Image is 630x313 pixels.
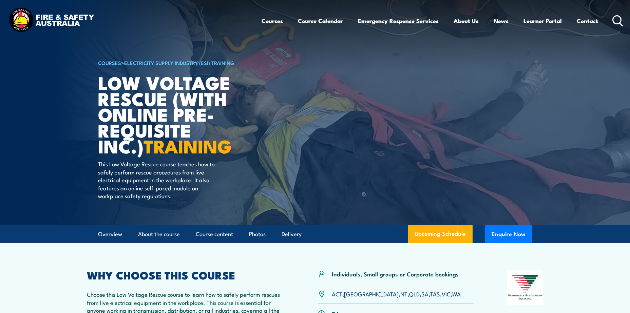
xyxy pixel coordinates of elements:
a: NT [400,290,407,298]
p: , , , , , , , [332,290,461,298]
a: Course content [196,225,233,243]
a: Upcoming Schedule [408,225,473,243]
a: Overview [98,225,122,243]
h6: > [98,59,266,67]
button: Enquire Now [485,225,532,243]
a: Delivery [282,225,302,243]
a: TAS [430,290,440,298]
a: Electricity Supply Industry (ESI) Training [124,59,234,66]
a: COURSES [98,59,121,66]
p: This Low Voltage Rescue course teaches how to safely perform rescue procedures from live electric... [98,160,222,200]
a: Contact [577,12,598,30]
a: SA [421,290,428,298]
h2: WHY CHOOSE THIS COURSE [87,270,285,279]
img: Nationally Recognised Training logo. [507,270,543,305]
p: Individuals, Small groups or Corporate bookings [332,270,459,278]
a: [GEOGRAPHIC_DATA] [344,290,399,298]
a: QLD [409,290,420,298]
h1: Low Voltage Rescue (with online Pre-requisite inc.) [98,75,266,154]
strong: TRAINING [144,131,232,160]
a: ACT [332,290,342,298]
a: About the course [138,225,180,243]
a: About Us [454,12,479,30]
a: Courses [262,12,283,30]
a: Photos [249,225,266,243]
a: WA [452,290,461,298]
a: News [494,12,509,30]
a: VIC [442,290,451,298]
a: Course Calendar [298,12,343,30]
a: Learner Portal [523,12,562,30]
a: Emergency Response Services [358,12,439,30]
